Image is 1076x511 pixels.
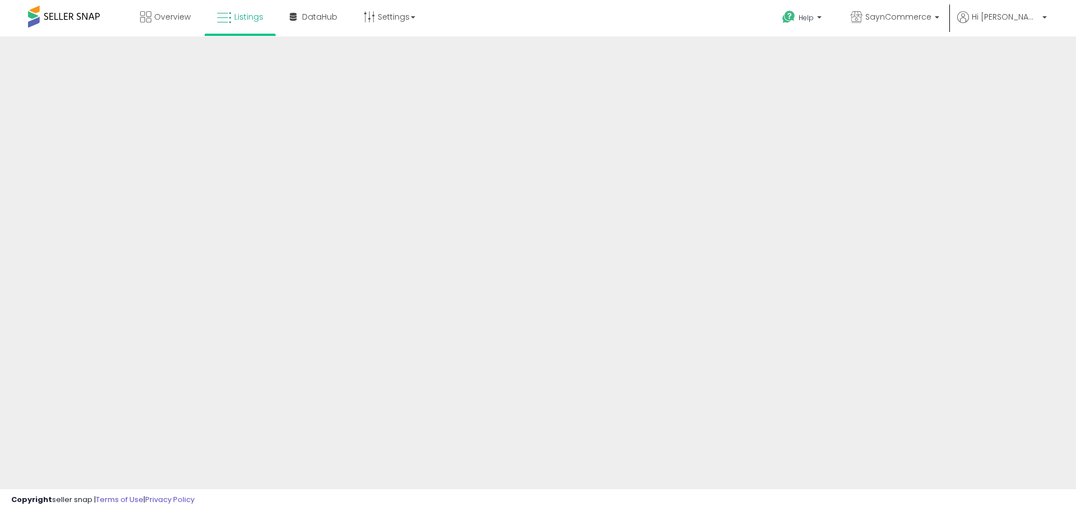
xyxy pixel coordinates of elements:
span: SaynCommerce [865,11,931,22]
a: Terms of Use [96,494,143,505]
i: Get Help [782,10,796,24]
span: Overview [154,11,191,22]
a: Help [773,2,833,36]
strong: Copyright [11,494,52,505]
a: Privacy Policy [145,494,194,505]
span: Listings [234,11,263,22]
a: Hi [PERSON_NAME] [957,11,1047,36]
span: DataHub [302,11,337,22]
span: Hi [PERSON_NAME] [972,11,1039,22]
div: seller snap | | [11,495,194,505]
span: Help [799,13,814,22]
